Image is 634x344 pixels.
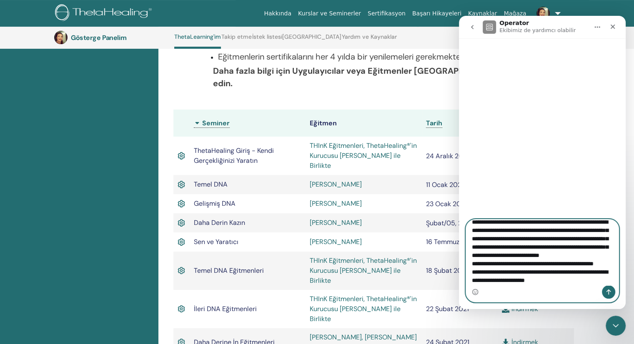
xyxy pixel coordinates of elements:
[426,266,468,275] font: 18 Şubat 2021
[468,10,497,17] font: Kaynaklar
[342,33,397,47] a: Yardım ve Kaynaklar
[178,237,185,247] img: Aktif Sertifika
[310,199,362,208] a: [PERSON_NAME]
[178,198,185,209] img: Aktif Sertifika
[310,256,417,285] a: THInK Eğitmenleri, ThetaHealing®'in Kurucusu [PERSON_NAME] ile Birlikte
[221,33,252,40] font: Takip etme
[178,150,185,161] img: Aktif Sertifika
[342,33,397,40] font: Yardım ve Kaynaklar
[426,152,471,160] font: 24 Aralık 2023
[426,180,464,189] font: 11 Ocak 2021
[459,16,626,309] iframe: Intercom canlı sohbet
[310,141,417,170] a: THInK Eğitmenleri, ThetaHealing®'in Kurucusu [PERSON_NAME] ile Birlikte
[261,6,295,21] a: Hakkında
[500,6,529,21] a: Mağaza
[221,33,252,47] a: Takip etme
[502,304,538,313] a: İndirmek
[310,180,362,189] a: [PERSON_NAME]
[536,7,550,20] img: default.jpg
[178,304,185,314] img: Aktif Sertifika
[426,219,472,227] font: Şubat/05, 2021
[264,10,291,17] font: Hakkında
[174,33,221,40] font: ThetaLearning'im
[426,237,477,246] font: 16 Temmuz 2025
[194,199,236,208] font: Gelişmiş DNA
[252,33,282,47] a: İstek listesi
[310,119,337,127] font: Eğitmen
[298,10,361,17] font: Kurslar ve Seminerler
[310,218,362,227] a: [PERSON_NAME]
[178,179,185,190] img: Aktif Sertifika
[194,237,238,246] font: Sen ve Yaratıcı
[282,33,341,47] a: [GEOGRAPHIC_DATA]
[295,6,364,21] a: Kurslar ve Seminerler
[426,199,467,208] font: 23 Ocak 2021
[194,180,228,189] font: Temel DNA
[194,146,274,165] font: ThetaHealing Giriş - Kendi Gerçekliğinizi Yaratın
[412,10,461,17] font: Başarı Hikayeleri
[71,33,126,42] font: Gösterge Panelim
[426,119,442,128] a: Tarih
[465,6,501,21] a: Kaynaklar
[178,217,185,228] img: Aktif Sertifika
[606,316,626,336] iframe: Intercom canlı sohbet
[310,294,417,323] a: THInK Eğitmenleri, ThetaHealing®'in Kurucusu [PERSON_NAME] ile Birlikte
[55,4,155,23] img: logo.png
[282,33,341,40] font: [GEOGRAPHIC_DATA]
[174,33,221,49] a: ThetaLearning'im
[310,237,362,246] a: [PERSON_NAME]
[364,6,409,21] a: Sertifikasyon
[426,304,469,313] font: 22 Şubat 2021
[194,266,264,275] font: Temel DNA Eğitmenleri
[194,218,245,227] font: Daha Derin Kazın
[368,10,406,17] font: Sertifikasyon
[178,265,185,276] img: Aktif Sertifika
[511,304,538,313] font: İndirmek
[409,6,465,21] a: Başarı Hikayeleri
[504,10,526,17] font: Mağaza
[502,305,509,313] img: download.svg
[213,65,534,89] font: Daha fazla bilgi için Uygulayıcılar veya Eğitmenler [GEOGRAPHIC_DATA] ziyaret edin.
[54,31,68,44] img: default.jpg
[218,51,472,62] font: Eğitmenlerin sertifikalarını her 4 yılda bir yenilemeleri gerekmektedir.
[252,33,282,40] font: İstek listesi
[194,304,257,313] font: İleri DNA Eğitmenleri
